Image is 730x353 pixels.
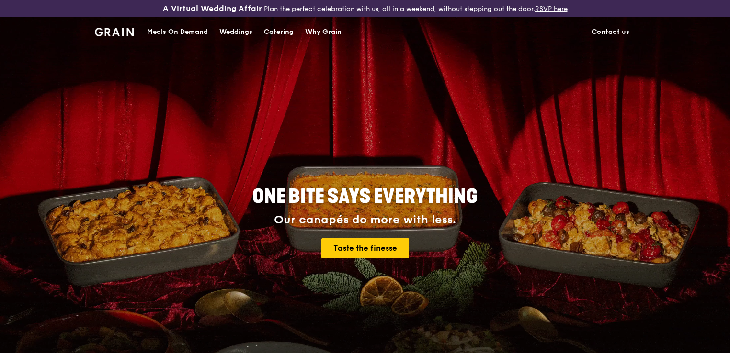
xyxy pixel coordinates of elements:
div: Meals On Demand [147,18,208,46]
a: Contact us [586,18,635,46]
div: Why Grain [305,18,342,46]
a: Why Grain [299,18,347,46]
img: Grain [95,28,134,36]
a: RSVP here [535,5,568,13]
div: Catering [264,18,294,46]
h3: A Virtual Wedding Affair [163,4,262,13]
span: ONE BITE SAYS EVERYTHING [252,185,478,208]
a: Catering [258,18,299,46]
div: Our canapés do more with less. [193,213,537,227]
div: Weddings [219,18,252,46]
a: Weddings [214,18,258,46]
a: Taste the finesse [321,238,409,258]
a: GrainGrain [95,17,134,45]
div: Plan the perfect celebration with us, all in a weekend, without stepping out the door. [122,4,608,13]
